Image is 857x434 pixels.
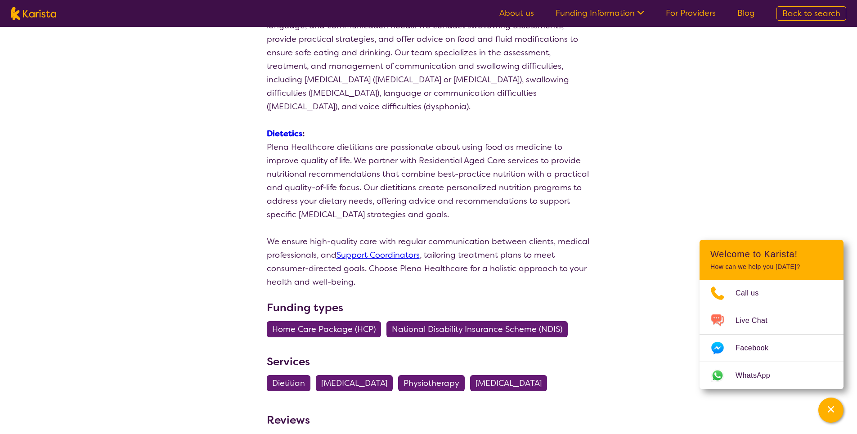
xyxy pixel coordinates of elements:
button: Channel Menu [818,398,844,423]
a: [MEDICAL_DATA] [316,378,398,389]
h3: Reviews [267,407,310,428]
a: Support Coordinators [337,250,420,260]
a: For Providers [666,8,716,18]
h2: Welcome to Karista! [710,249,833,260]
strong: : [267,128,305,139]
a: Dietitian [267,378,316,389]
a: Funding Information [556,8,644,18]
span: [MEDICAL_DATA] [476,375,542,391]
a: Back to search [776,6,846,21]
a: Web link opens in a new tab. [700,362,844,389]
a: [MEDICAL_DATA] [470,378,552,389]
h3: Funding types [267,300,591,316]
img: Karista logo [11,7,56,20]
span: Call us [736,286,770,300]
a: Dietetics [267,128,302,139]
span: Facebook [736,341,779,355]
a: National Disability Insurance Scheme (NDIS) [386,324,573,335]
span: Back to search [782,8,840,19]
p: Plena Healthcare dietitians are passionate about using food as medicine to improve quality of lif... [267,140,591,221]
a: Blog [737,8,755,18]
p: How can we help you [DATE]? [710,263,833,271]
p: We ensure high-quality care with regular communication between clients, medical professionals, an... [267,235,591,289]
a: Physiotherapy [398,378,470,389]
ul: Choose channel [700,280,844,389]
span: Home Care Package (HCP) [272,321,376,337]
span: Dietitian [272,375,305,391]
div: Channel Menu [700,240,844,389]
a: Home Care Package (HCP) [267,324,386,335]
span: National Disability Insurance Scheme (NDIS) [392,321,562,337]
span: WhatsApp [736,369,781,382]
span: [MEDICAL_DATA] [321,375,387,391]
span: Physiotherapy [404,375,459,391]
a: About us [499,8,534,18]
h3: Services [267,353,591,370]
span: Live Chat [736,314,778,327]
